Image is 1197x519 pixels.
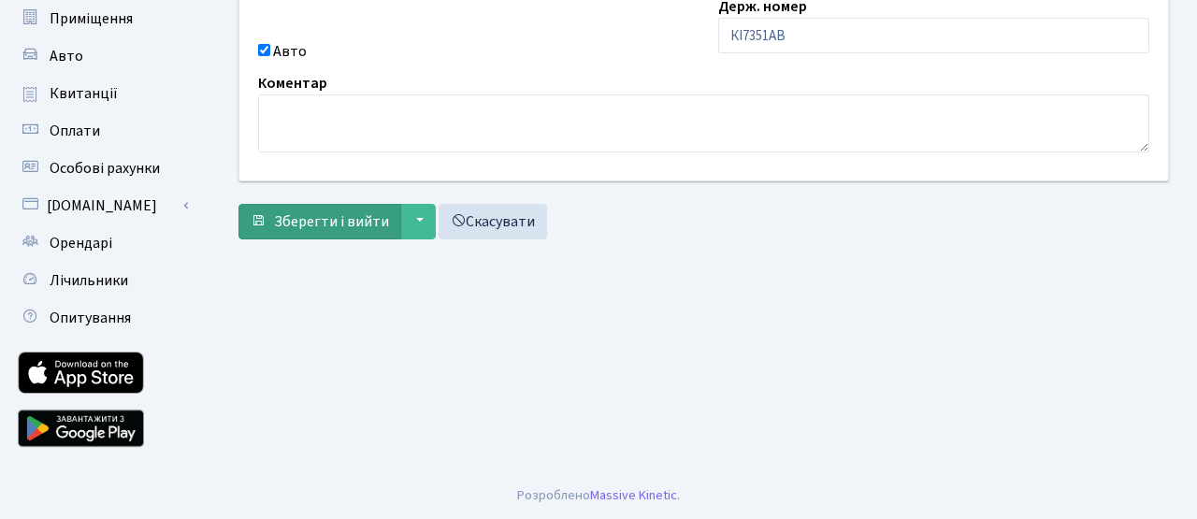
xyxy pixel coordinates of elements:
a: Орендарі [9,224,196,262]
a: Скасувати [439,204,547,239]
input: AA0001AA [718,18,1150,53]
a: Особові рахунки [9,150,196,187]
span: Опитування [50,308,131,328]
a: Лічильники [9,262,196,299]
label: Авто [273,40,307,63]
a: Авто [9,37,196,75]
a: Massive Kinetic [590,485,677,505]
span: Квитанції [50,83,118,104]
a: [DOMAIN_NAME] [9,187,196,224]
span: Орендарі [50,233,112,253]
span: Авто [50,46,83,66]
span: Зберегти і вийти [274,211,389,232]
span: Особові рахунки [50,158,160,179]
label: Коментар [258,72,327,94]
a: Квитанції [9,75,196,112]
button: Зберегти і вийти [238,204,401,239]
span: Приміщення [50,8,133,29]
span: Оплати [50,121,100,141]
span: Лічильники [50,270,128,291]
a: Опитування [9,299,196,337]
div: Розроблено . [517,485,680,506]
a: Оплати [9,112,196,150]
